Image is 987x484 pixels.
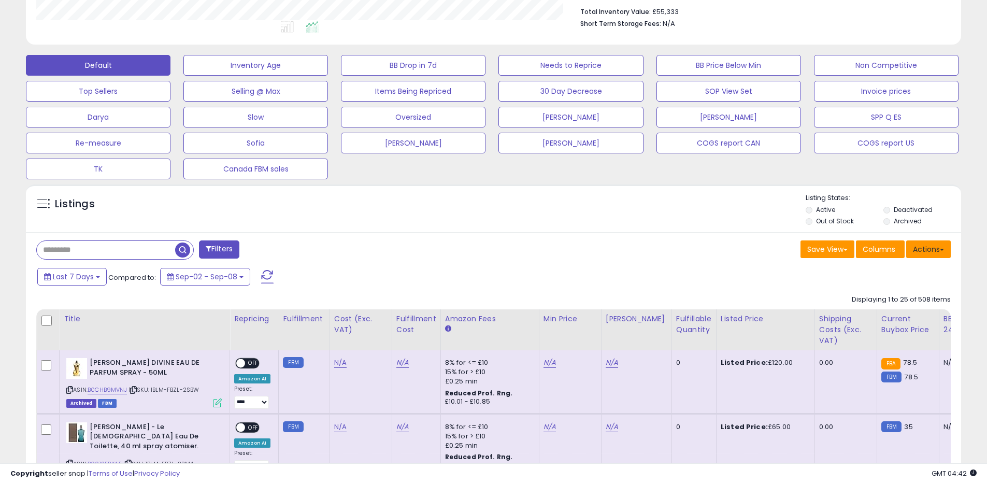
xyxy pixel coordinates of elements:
[881,358,900,369] small: FBA
[445,422,531,432] div: 8% for <= £10
[580,19,661,28] b: Short Term Storage Fees:
[943,314,981,335] div: BB Share 24h.
[183,159,328,179] button: Canada FBM sales
[98,399,117,408] span: FBM
[543,422,556,432] a: N/A
[819,314,872,346] div: Shipping Costs (Exc. VAT)
[341,107,485,127] button: Oversized
[904,372,918,382] span: 78.5
[445,452,513,461] b: Reduced Prof. Rng.
[26,159,170,179] button: TK
[234,438,270,448] div: Amazon AI
[341,133,485,153] button: [PERSON_NAME]
[852,295,951,305] div: Displaying 1 to 25 of 508 items
[199,240,239,259] button: Filters
[498,55,643,76] button: Needs to Reprice
[606,358,618,368] a: N/A
[183,81,328,102] button: Selling @ Max
[445,389,513,397] b: Reduced Prof. Rng.
[498,133,643,153] button: [PERSON_NAME]
[656,133,801,153] button: COGS report CAN
[396,422,409,432] a: N/A
[676,358,708,367] div: 0
[10,469,180,479] div: seller snap | |
[721,314,810,324] div: Listed Price
[26,107,170,127] button: Darya
[66,358,222,406] div: ASIN:
[396,314,436,335] div: Fulfillment Cost
[543,314,597,324] div: Min Price
[160,268,250,286] button: Sep-02 - Sep-08
[283,421,303,432] small: FBM
[943,358,978,367] div: N/A
[176,272,237,282] span: Sep-02 - Sep-08
[863,244,895,254] span: Columns
[445,397,531,406] div: £10.01 - £10.85
[721,358,807,367] div: £120.00
[676,422,708,432] div: 0
[606,314,667,324] div: [PERSON_NAME]
[498,81,643,102] button: 30 Day Decrease
[396,358,409,368] a: N/A
[816,217,854,225] label: Out of Stock
[64,314,225,324] div: Title
[943,422,978,432] div: N/A
[580,7,651,16] b: Total Inventory Value:
[334,314,388,335] div: Cost (Exc. VAT)
[26,55,170,76] button: Default
[543,358,556,368] a: N/A
[656,81,801,102] button: SOP View Set
[445,441,531,450] div: £0.25 min
[800,240,854,258] button: Save View
[334,422,347,432] a: N/A
[66,422,87,443] img: 31Lls98nS1L._SL40_.jpg
[881,372,902,382] small: FBM
[10,468,48,478] strong: Copyright
[234,314,274,324] div: Repricing
[89,468,133,478] a: Terms of Use
[234,386,270,409] div: Preset:
[26,81,170,102] button: Top Sellers
[245,359,262,368] span: OFF
[806,193,961,203] p: Listing States:
[26,133,170,153] button: Re-measure
[245,423,262,432] span: OFF
[814,55,959,76] button: Non Competitive
[341,81,485,102] button: Items Being Repriced
[445,432,531,441] div: 15% for > £10
[445,377,531,386] div: £0.25 min
[66,399,96,408] span: Listings that have been deleted from Seller Central
[881,421,902,432] small: FBM
[341,55,485,76] button: BB Drop in 7d
[134,468,180,478] a: Privacy Policy
[819,358,869,367] div: 0.00
[234,374,270,383] div: Amazon AI
[819,422,869,432] div: 0.00
[55,197,95,211] h5: Listings
[932,468,977,478] span: 2025-09-16 04:42 GMT
[894,217,922,225] label: Archived
[894,205,933,214] label: Deactivated
[656,107,801,127] button: [PERSON_NAME]
[721,358,768,367] b: Listed Price:
[283,357,303,368] small: FBM
[283,314,325,324] div: Fulfillment
[66,358,87,379] img: 31Yhc-CcSKL._SL40_.jpg
[334,358,347,368] a: N/A
[856,240,905,258] button: Columns
[816,205,835,214] label: Active
[445,324,451,334] small: Amazon Fees.
[445,314,535,324] div: Amazon Fees
[183,133,328,153] button: Sofia
[904,422,912,432] span: 35
[676,314,712,335] div: Fulfillable Quantity
[128,386,199,394] span: | SKU: 1BLM-FBZL-2SBW
[814,133,959,153] button: COGS report US
[498,107,643,127] button: [PERSON_NAME]
[234,450,270,473] div: Preset:
[445,367,531,377] div: 15% for > £10
[814,81,959,102] button: Invoice prices
[90,422,216,454] b: [PERSON_NAME] - Le [DEMOGRAPHIC_DATA] Eau De Toilette, 40 ml spray atomiser.
[903,358,917,367] span: 78.5
[183,107,328,127] button: Slow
